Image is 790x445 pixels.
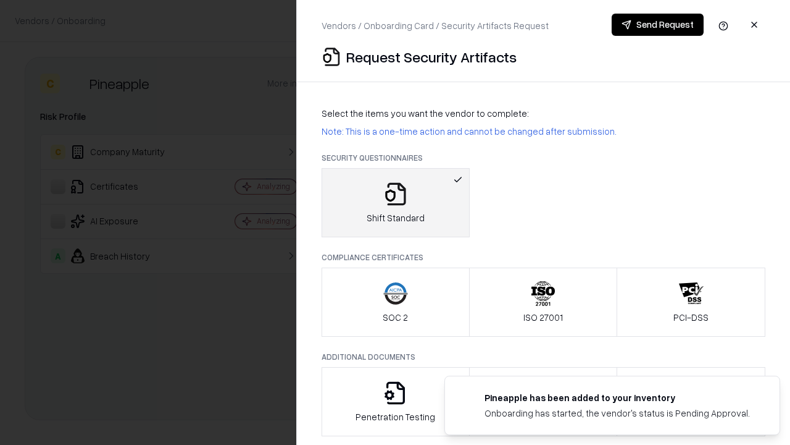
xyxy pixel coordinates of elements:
p: Note: This is a one-time action and cannot be changed after submission. [322,125,765,138]
p: Security Questionnaires [322,153,765,163]
button: Send Request [612,14,704,36]
p: SOC 2 [383,311,408,324]
p: Compliance Certificates [322,252,765,263]
p: Additional Documents [322,352,765,362]
button: Data Processing Agreement [617,367,765,436]
button: ISO 27001 [469,268,618,337]
p: PCI-DSS [673,311,709,324]
p: Penetration Testing [355,410,435,423]
p: Shift Standard [367,211,425,224]
p: ISO 27001 [523,311,563,324]
p: Vendors / Onboarding Card / Security Artifacts Request [322,19,549,32]
button: Privacy Policy [469,367,618,436]
button: PCI-DSS [617,268,765,337]
button: Penetration Testing [322,367,470,436]
button: SOC 2 [322,268,470,337]
p: Request Security Artifacts [346,47,517,67]
button: Shift Standard [322,168,470,237]
p: Select the items you want the vendor to complete: [322,107,765,120]
div: Onboarding has started, the vendor's status is Pending Approval. [484,407,750,420]
div: Pineapple has been added to your inventory [484,391,750,404]
img: pineappleenergy.com [460,391,475,406]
